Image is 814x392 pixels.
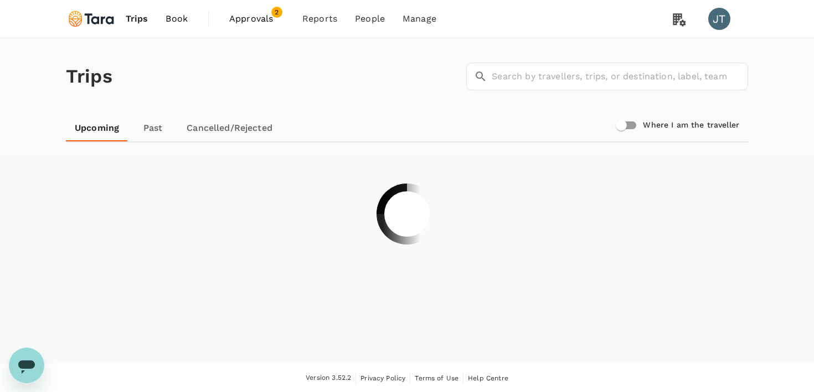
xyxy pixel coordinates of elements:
[229,12,285,26] span: Approvals
[66,7,117,31] img: Tara Climate Ltd
[66,38,112,115] h1: Trips
[415,374,458,382] span: Terms of Use
[9,348,44,383] iframe: Button to launch messaging window
[128,115,178,141] a: Past
[302,12,337,26] span: Reports
[415,372,458,384] a: Terms of Use
[468,372,508,384] a: Help Centre
[166,12,188,26] span: Book
[468,374,508,382] span: Help Centre
[66,115,128,141] a: Upcoming
[643,119,739,131] h6: Where I am the traveller
[271,7,282,18] span: 2
[360,374,405,382] span: Privacy Policy
[708,8,730,30] div: JT
[360,372,405,384] a: Privacy Policy
[403,12,436,26] span: Manage
[126,12,148,26] span: Trips
[492,63,748,90] input: Search by travellers, trips, or destination, label, team
[355,12,385,26] span: People
[178,115,281,141] a: Cancelled/Rejected
[306,373,351,384] span: Version 3.52.2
